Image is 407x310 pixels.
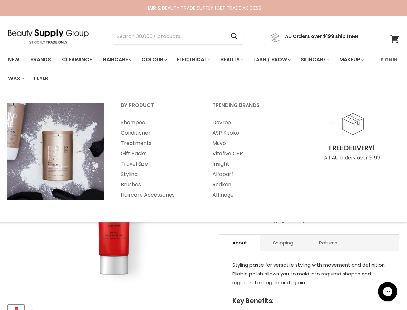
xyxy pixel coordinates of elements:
a: Styling [113,169,203,180]
a: Returns [306,235,350,251]
a: Vitafive CPR [204,149,295,159]
input: Search [113,29,226,44]
a: Sign In [377,53,401,67]
a: Brushes [113,180,203,190]
button: Search [226,29,243,44]
a: Beauty [216,53,247,67]
a: Alfaparf [204,169,295,180]
a: Lash / Brow [248,53,295,67]
a: Electrical [172,53,214,67]
a: Wax [3,72,28,85]
a: Redken [204,180,295,190]
a: Travel Size [113,159,203,169]
a: Muvo [204,138,295,149]
a: Brands [25,53,56,67]
ul: Main menu [204,118,295,200]
a: Shipping [260,235,306,251]
a: Skincare [296,53,333,67]
a: Clearance [57,53,97,67]
h4: Key Benefits: [232,297,386,305]
a: About [219,235,260,251]
a: Flyer [29,72,53,85]
a: By Product [113,100,203,116]
a: Shampoo [113,118,203,128]
a: Colour [137,53,171,67]
a: Conditioner [113,128,203,138]
a: Treatments [113,138,203,149]
ul: Main menu [113,118,203,200]
a: GET TRADE ACCESS [216,5,261,11]
p: Styling paste for versatile styling with movement and definition. Pliable polish allows you to mo... [232,261,386,288]
a: Haircare [98,53,135,67]
a: ASP Kitoko [204,128,295,138]
a: Insight [204,159,295,169]
ul: Main menu [3,50,377,88]
a: Haircare Accessories [113,190,203,200]
a: Trending Brands [204,100,295,116]
a: Makeup [334,53,368,67]
a: New [3,53,24,67]
form: Product [113,29,243,44]
iframe: Gorgias live chat messenger [375,280,401,304]
a: Davroe [204,118,295,128]
a: Gift Packs [113,149,203,159]
a: Affinage [204,190,295,200]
